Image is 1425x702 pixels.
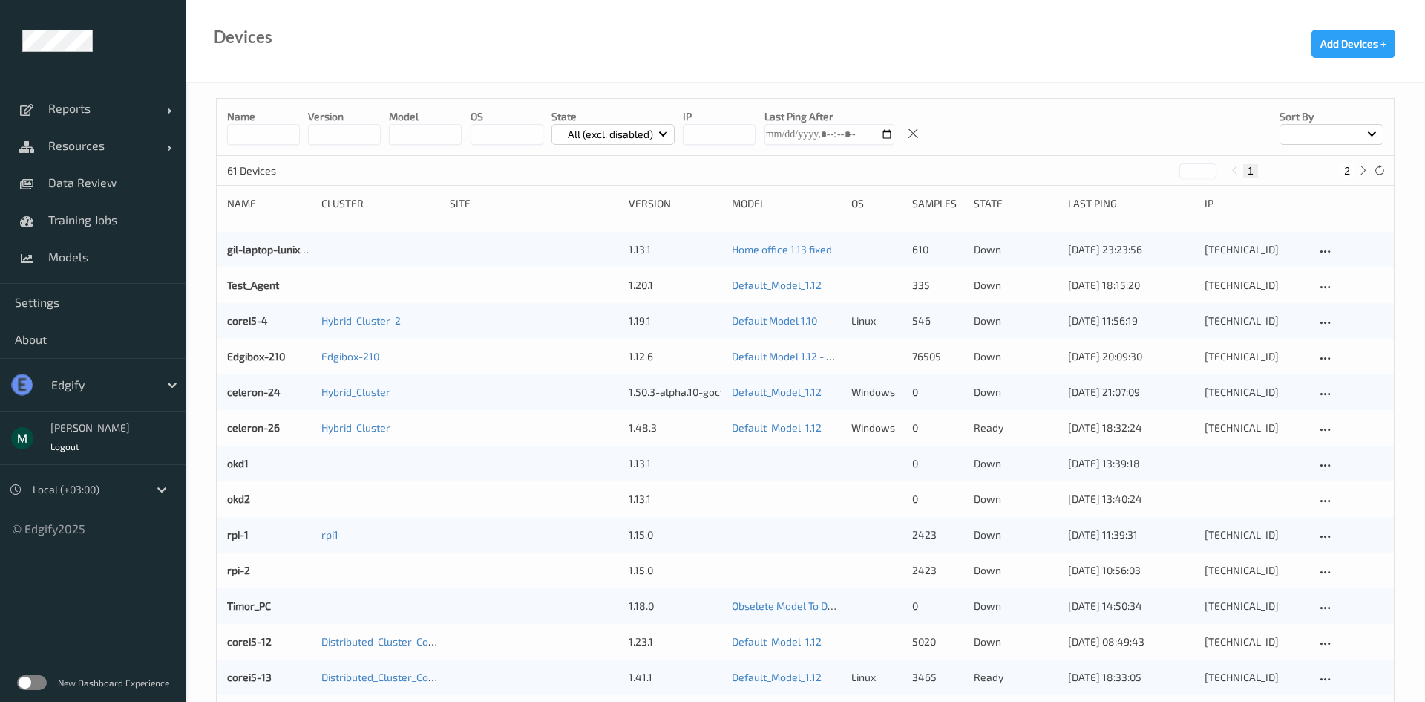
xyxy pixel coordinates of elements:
[1068,242,1194,257] div: [DATE] 23:23:56
[974,313,1058,328] p: down
[227,564,250,576] a: rpi-2
[851,313,902,328] p: linux
[1205,385,1306,400] div: [TECHNICAL_ID]
[551,109,675,124] p: State
[732,421,822,434] a: Default_Model_1.12
[227,350,285,363] a: Edgibox-210
[912,563,963,578] div: 2423
[629,599,721,614] div: 1.18.0
[974,456,1058,471] p: down
[1311,30,1395,58] button: Add Devices +
[227,109,300,124] p: Name
[1205,563,1306,578] div: [TECHNICAL_ID]
[321,314,401,327] a: Hybrid_Cluster_2
[912,278,963,293] div: 335
[1205,670,1306,685] div: [TECHNICAL_ID]
[912,385,963,400] div: 0
[1243,164,1258,178] button: 1
[851,385,902,400] p: windows
[1068,385,1194,400] div: [DATE] 21:07:09
[1205,599,1306,614] div: [TECHNICAL_ID]
[629,563,721,578] div: 1.15.0
[321,350,379,363] a: Edgibox-210
[1205,420,1306,435] div: [TECHNICAL_ID]
[732,599,970,612] a: Obselete Model To Delete (has some dead devices)
[450,196,618,211] div: Site
[974,385,1058,400] p: down
[227,196,311,211] div: Name
[1205,278,1306,293] div: [TECHNICAL_ID]
[974,349,1058,364] p: down
[974,196,1058,211] div: State
[912,492,963,507] div: 0
[912,670,963,685] div: 3465
[912,527,963,542] div: 2423
[629,634,721,649] div: 1.23.1
[974,563,1058,578] p: down
[974,599,1058,614] p: down
[1068,599,1194,614] div: [DATE] 14:50:34
[912,456,963,471] div: 0
[227,386,281,398] a: celeron-24
[732,386,822,398] a: Default_Model_1.12
[321,635,447,648] a: Distributed_Cluster_Corei5
[912,242,963,257] div: 610
[1068,313,1194,328] div: [DATE] 11:56:19
[563,127,658,142] p: All (excl. disabled)
[1068,634,1194,649] div: [DATE] 08:49:43
[629,349,721,364] div: 1.12.6
[227,528,249,541] a: rpi-1
[912,599,963,614] div: 0
[629,196,721,211] div: version
[1068,278,1194,293] div: [DATE] 18:15:20
[851,196,902,211] div: OS
[629,278,721,293] div: 1.20.1
[851,670,902,685] p: linux
[912,313,963,328] div: 546
[912,349,963,364] div: 76505
[214,30,272,45] div: Devices
[974,492,1058,507] p: down
[321,386,390,398] a: Hybrid_Cluster
[1068,527,1194,542] div: [DATE] 11:39:31
[1205,196,1306,211] div: ip
[308,109,381,124] p: version
[732,350,859,363] a: Default Model 1.12 - Names
[683,109,756,124] p: IP
[1280,109,1383,124] p: Sort by
[732,314,817,327] a: Default Model 1.10
[912,634,963,649] div: 5020
[912,420,963,435] div: 0
[764,109,894,124] p: Last Ping After
[974,634,1058,649] p: down
[629,492,721,507] div: 1.13.1
[1068,349,1194,364] div: [DATE] 20:09:30
[912,196,963,211] div: Samples
[1205,634,1306,649] div: [TECHNICAL_ID]
[629,420,721,435] div: 1.48.3
[227,635,272,648] a: corei5-12
[974,420,1058,435] p: ready
[629,527,721,542] div: 1.15.0
[227,671,272,683] a: corei5-13
[1205,242,1306,257] div: [TECHNICAL_ID]
[1068,420,1194,435] div: [DATE] 18:32:24
[321,671,447,683] a: Distributed_Cluster_Corei5
[851,420,902,435] p: windows
[227,457,249,469] a: okd1
[227,599,271,612] a: Timor_PC
[974,670,1058,685] p: ready
[629,385,721,400] div: 1.50.3-alpha.10-gocv042
[629,242,721,257] div: 1.13.1
[974,527,1058,542] p: down
[321,528,338,541] a: rpi1
[471,109,543,124] p: OS
[974,242,1058,257] p: down
[1068,456,1194,471] div: [DATE] 13:39:18
[1205,349,1306,364] div: [TECHNICAL_ID]
[1068,670,1194,685] div: [DATE] 18:33:05
[1340,164,1354,178] button: 2
[732,635,822,648] a: Default_Model_1.12
[732,279,822,291] a: Default_Model_1.12
[1068,492,1194,507] div: [DATE] 13:40:24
